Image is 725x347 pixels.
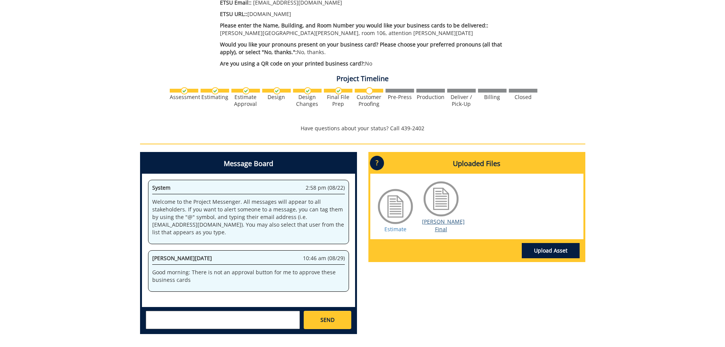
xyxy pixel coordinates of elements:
div: Production [416,94,445,101]
span: Please enter the Name, Building, and Room Number you would like your business cards to be deliver... [220,22,488,29]
textarea: messageToSend [146,311,300,329]
span: 2:58 pm (08/22) [306,184,345,192]
img: checkmark [181,87,188,94]
span: Are you using a QR code on your printed business card?: [220,60,365,67]
p: ? [370,156,384,170]
a: [PERSON_NAME] Final [422,218,465,233]
img: checkmark [273,87,280,94]
p: Good morning: There is not an approval button for me to approve these business cards [152,269,345,284]
img: checkmark [335,87,342,94]
img: checkmark [304,87,311,94]
img: checkmark [212,87,219,94]
div: Deliver / Pick-Up [447,94,476,107]
div: Customer Proofing [355,94,383,107]
h4: Project Timeline [140,75,585,83]
p: Welcome to the Project Messenger. All messages will appear to all stakeholders. If you want to al... [152,198,345,236]
span: System [152,184,170,191]
span: SEND [320,316,335,324]
div: Design [262,94,291,101]
a: SEND [304,311,351,329]
div: Estimating [201,94,229,101]
div: Billing [478,94,507,101]
a: Upload Asset [522,243,580,258]
img: checkmark [242,87,250,94]
div: Closed [509,94,537,101]
span: 10:46 am (08/29) [303,254,345,262]
img: no [366,87,373,94]
p: [DOMAIN_NAME] [220,10,518,18]
h4: Message Board [142,154,355,174]
p: [PERSON_NAME][GEOGRAPHIC_DATA][PERSON_NAME], room 106, attention [PERSON_NAME][DATE] [220,22,518,37]
p: No, thanks. [220,41,518,56]
div: Design Changes [293,94,322,107]
div: Estimate Approval [231,94,260,107]
span: [PERSON_NAME][DATE] [152,254,212,262]
p: Have questions about your status? Call 439-2402 [140,125,585,132]
p: No [220,60,518,67]
span: Would you like your pronouns present on your business card? Please choose your preferred pronouns... [220,41,502,56]
div: Assessment [170,94,198,101]
h4: Uploaded Files [370,154,583,174]
div: Final File Prep [324,94,352,107]
a: Estimate [384,225,406,233]
div: Pre-Press [386,94,414,101]
span: ETSU URL:: [220,10,247,18]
